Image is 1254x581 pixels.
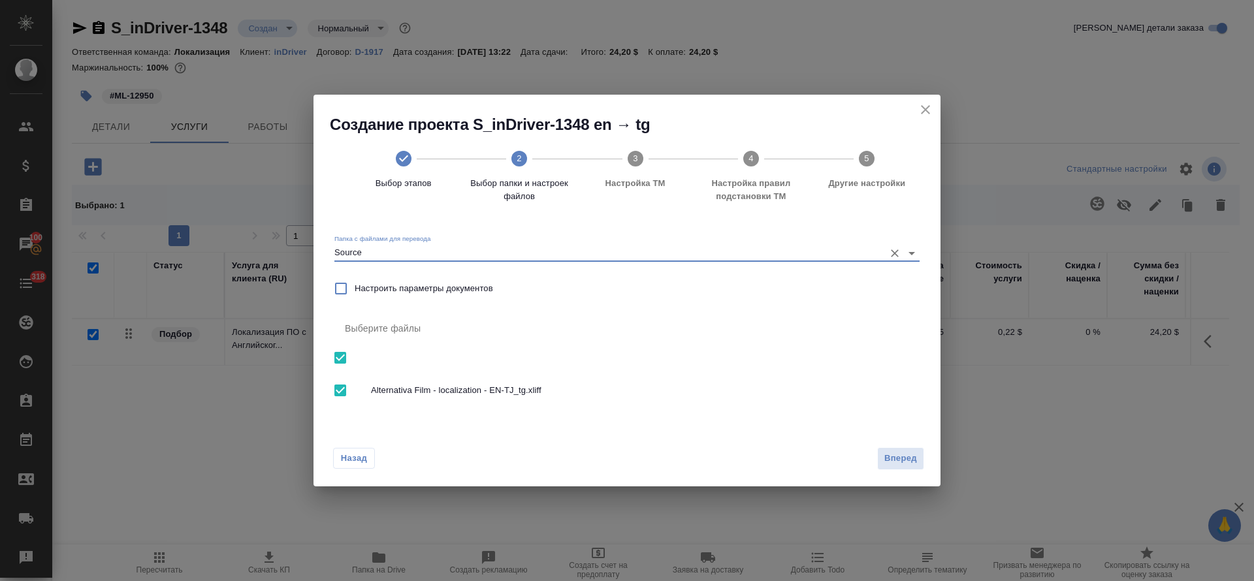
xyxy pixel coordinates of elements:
text: 5 [865,153,869,163]
div: Alternativa Film - localization - EN-TJ_tg.xliff [334,371,920,409]
button: Назад [333,448,375,469]
span: Назад [340,452,368,465]
span: Другие настройки [814,177,920,190]
button: Очистить [886,244,904,262]
span: Настроить параметры документов [355,282,493,295]
span: Выбор этапов [351,177,456,190]
span: Alternativa Film - localization - EN-TJ_tg.xliff [371,384,909,397]
text: 4 [748,153,753,163]
button: close [916,100,935,119]
span: Вперед [884,451,917,466]
label: Папка с файлами для перевода [334,236,431,242]
button: Open [903,244,921,262]
text: 2 [517,153,521,163]
span: Настройка ТМ [583,177,688,190]
div: Выберите файлы [334,313,920,344]
h2: Создание проекта S_inDriver-1348 en → tg [330,114,940,135]
button: Вперед [877,447,924,470]
span: Настройка правил подстановки TM [698,177,803,203]
span: Выбрать все вложенные папки [327,377,354,404]
span: Выбор папки и настроек файлов [466,177,571,203]
text: 3 [633,153,637,163]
